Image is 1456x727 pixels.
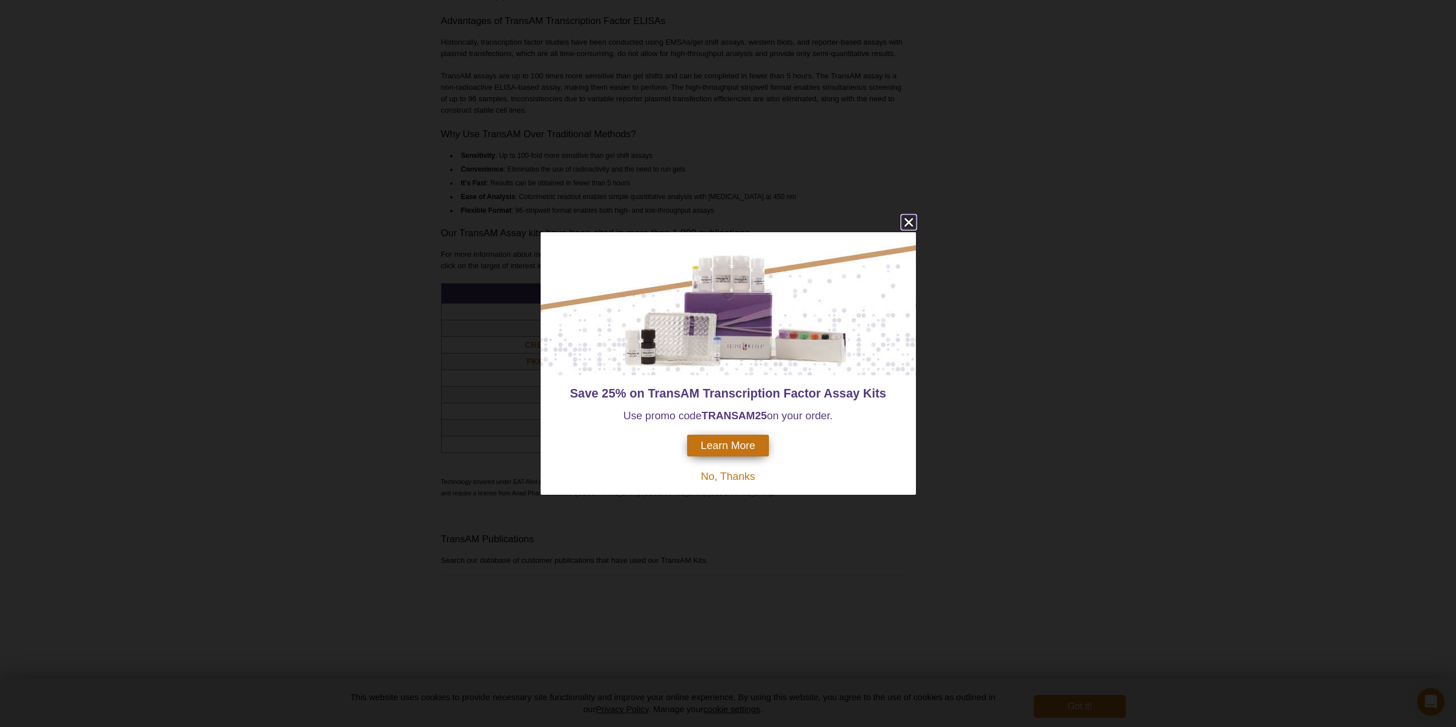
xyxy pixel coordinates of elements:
[701,470,755,482] span: No, Thanks
[701,439,755,452] span: Learn More
[570,387,886,400] span: Save 25% on TransAM Transcription Factor Assay Kits
[902,215,916,229] button: close
[755,410,767,422] strong: 25
[623,410,832,422] span: Use promo code on your order.
[701,410,755,422] strong: TRANSAM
